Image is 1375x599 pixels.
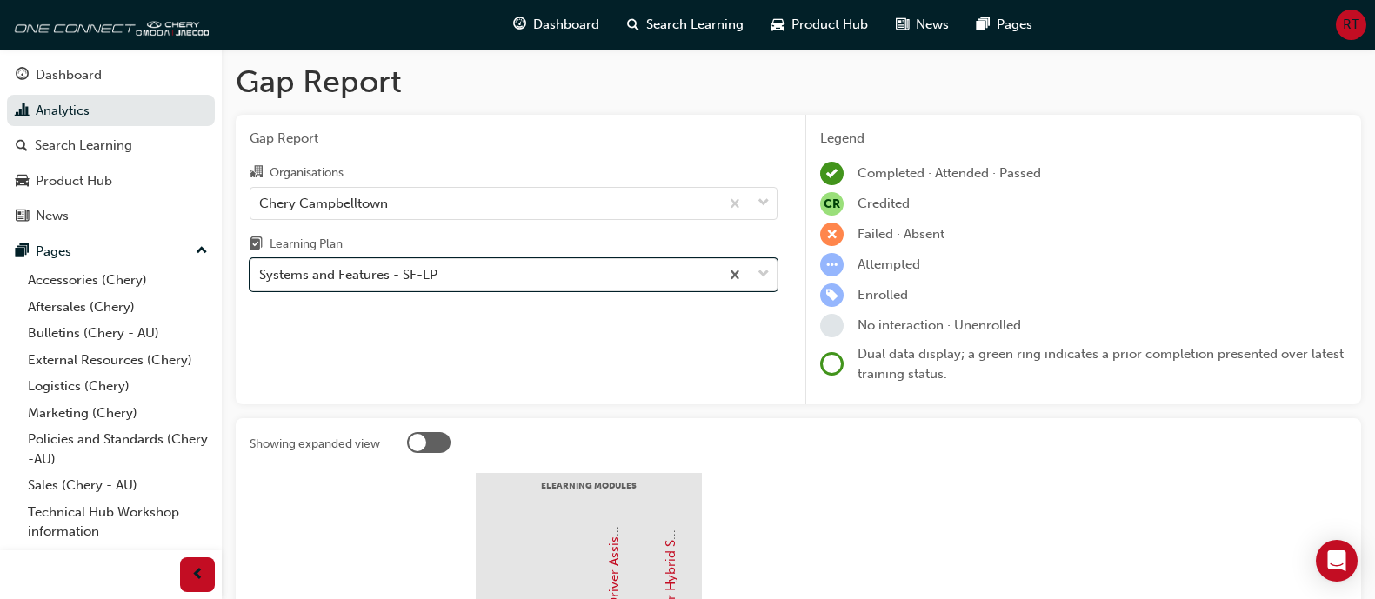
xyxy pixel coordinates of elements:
div: Legend [820,129,1347,149]
a: Marketing (Chery) [21,400,215,427]
div: Product Hub [36,171,112,191]
div: eLearning Modules [476,473,702,516]
h1: Gap Report [236,63,1361,101]
img: oneconnect [9,7,209,42]
span: Failed · Absent [858,226,944,242]
span: guage-icon [16,68,29,83]
div: Systems and Features - SF-LP [259,265,437,285]
div: Chery Campbelltown [259,193,388,213]
a: Search Learning [7,130,215,162]
a: Product Hub [7,165,215,197]
div: Learning Plan [270,236,343,253]
a: car-iconProduct Hub [758,7,882,43]
span: car-icon [16,174,29,190]
span: learningplan-icon [250,237,263,253]
span: News [916,15,949,35]
button: RT [1336,10,1366,40]
span: RT [1343,15,1359,35]
div: Showing expanded view [250,436,380,453]
div: Dashboard [36,65,102,85]
span: prev-icon [191,564,204,586]
div: Open Intercom Messenger [1316,540,1358,582]
a: Policies and Standards (Chery -AU) [21,426,215,472]
a: Technical Hub Workshop information [21,499,215,545]
span: chart-icon [16,103,29,119]
a: guage-iconDashboard [499,7,613,43]
span: Pages [997,15,1032,35]
a: pages-iconPages [963,7,1046,43]
a: Sales (Chery - AU) [21,472,215,499]
span: learningRecordVerb_NONE-icon [820,314,844,337]
span: news-icon [16,209,29,224]
span: Dual data display; a green ring indicates a prior completion presented over latest training status. [858,346,1344,382]
span: No interaction · Unenrolled [858,317,1021,333]
a: Dashboard [7,59,215,91]
span: car-icon [771,14,784,36]
span: up-icon [196,240,208,263]
span: Dashboard [533,15,599,35]
span: news-icon [896,14,909,36]
div: Search Learning [35,136,132,156]
span: pages-icon [16,244,29,260]
span: Completed · Attended · Passed [858,165,1041,181]
span: pages-icon [977,14,990,36]
span: null-icon [820,192,844,216]
div: Pages [36,242,71,262]
span: Enrolled [858,287,908,303]
span: Attempted [858,256,920,272]
button: Pages [7,236,215,268]
a: Analytics [7,95,215,127]
a: News [7,200,215,232]
span: guage-icon [513,14,526,36]
span: learningRecordVerb_ATTEMPT-icon [820,253,844,276]
span: search-icon [627,14,639,36]
a: search-iconSearch Learning [613,7,758,43]
a: Bulletins (Chery - AU) [21,320,215,347]
button: DashboardAnalyticsSearch LearningProduct HubNews [7,56,215,236]
a: Accessories (Chery) [21,267,215,294]
span: learningRecordVerb_ENROLL-icon [820,283,844,307]
a: User changes [21,545,215,572]
span: learningRecordVerb_COMPLETE-icon [820,162,844,185]
a: External Resources (Chery) [21,347,215,374]
a: news-iconNews [882,7,963,43]
span: Credited [858,196,910,211]
span: Product Hub [791,15,868,35]
div: News [36,206,69,226]
span: down-icon [758,263,770,286]
span: down-icon [758,192,770,215]
span: Search Learning [646,15,744,35]
span: search-icon [16,138,28,154]
a: Aftersales (Chery) [21,294,215,321]
span: Gap Report [250,129,778,149]
span: organisation-icon [250,165,263,181]
div: Organisations [270,164,344,182]
span: learningRecordVerb_FAIL-icon [820,223,844,246]
a: Logistics (Chery) [21,373,215,400]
